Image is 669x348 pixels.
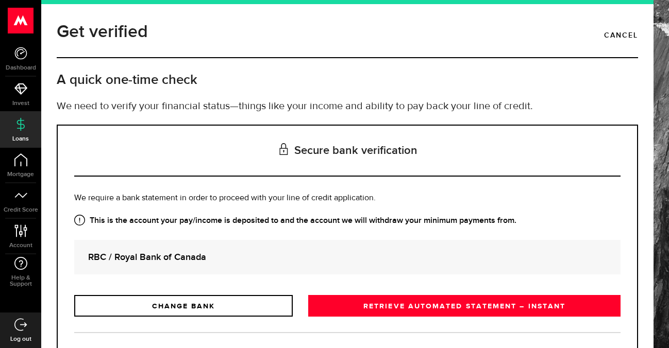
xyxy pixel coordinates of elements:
h3: Secure bank verification [74,126,621,177]
p: We need to verify your financial status—things like your income and ability to pay back your line... [57,99,638,114]
a: RETRIEVE AUTOMATED STATEMENT – INSTANT [308,295,621,317]
span: We require a bank statement in order to proceed with your line of credit application. [74,194,376,202]
strong: This is the account your pay/income is deposited to and the account we will withdraw your minimum... [74,215,621,227]
h1: Get verified [57,19,148,45]
h2: A quick one-time check [57,72,638,89]
a: CHANGE BANK [74,295,293,317]
strong: RBC / Royal Bank of Canada [88,250,607,264]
